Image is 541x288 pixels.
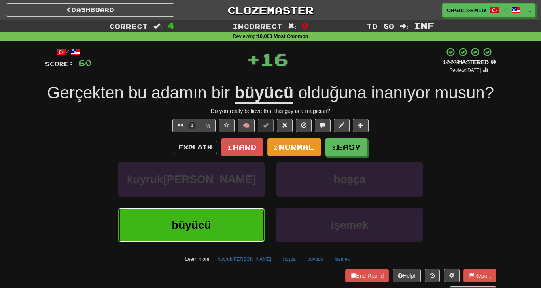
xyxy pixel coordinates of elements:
[257,34,308,39] strong: 10,000 Most Common
[246,47,260,71] span: +
[260,49,288,69] span: 16
[293,83,494,102] span: ?
[442,59,496,66] div: Mastered
[214,253,276,265] button: kuyruk[PERSON_NAME]
[337,143,361,151] span: Easy
[233,22,282,30] span: Incorrect
[219,119,235,132] button: Favorite sentence (alt+f)
[345,269,389,282] button: End Round
[212,83,230,102] span: bir
[414,21,434,30] span: Inf
[442,59,458,65] span: 100 %
[393,269,421,282] button: Help!
[228,144,233,151] small: 1.
[463,269,496,282] button: Report
[258,119,274,132] button: Set this sentence to 100% Mastered (alt+m)
[118,162,265,196] button: kuyruk[PERSON_NAME]
[238,119,255,132] button: 🧠
[276,162,423,196] button: hoşça
[315,119,331,132] button: Discuss sentence (alt+u)
[109,22,148,30] span: Correct
[267,138,322,156] button: 2.Normal
[45,107,496,115] div: Do you really believe that this guy is a magician?
[172,119,201,132] button: 0
[221,138,263,156] button: 1.Hard
[296,119,312,132] button: Ignore sentence (alt+i)
[118,208,265,242] button: büyücü
[171,119,216,132] div: Text-to-speech controls
[153,23,162,30] span: :
[334,173,366,185] span: hoşça
[371,83,430,102] span: inanıyor
[331,219,369,231] span: işemek
[235,83,293,104] u: büyücü
[302,21,308,30] span: 0
[274,144,279,151] small: 2.
[288,23,297,30] span: :
[503,6,507,12] span: /
[279,143,314,151] span: Normal
[168,21,174,30] span: 4
[233,143,257,151] span: Hard
[6,3,174,17] a: Dashboard
[174,141,217,154] button: Explain
[334,119,350,132] button: Edit sentence (alt+d)
[172,219,211,231] span: büyücü
[332,144,337,151] small: 3.
[353,119,369,132] button: Add to collection (alt+a)
[78,58,92,68] span: 60
[425,269,440,282] button: Round history (alt+y)
[45,60,74,67] span: Score:
[47,83,124,102] span: Gerçekten
[128,83,147,102] span: bu
[279,253,300,265] button: hoşça
[186,3,355,17] a: Clozemaster
[303,253,327,265] button: büyücü
[276,208,423,242] button: işemek
[277,119,293,132] button: Reset to 0% Mastered (alt+r)
[330,253,354,265] button: işemek
[325,138,367,156] button: 3.Easy
[450,68,481,73] small: Review: [DATE]
[435,83,485,102] span: musun
[201,119,216,132] button: ½
[400,23,409,30] span: :
[45,47,92,57] div: /
[151,83,207,102] span: adamın
[298,83,367,102] span: olduğuna
[185,256,211,262] small: Learn more:
[367,22,394,30] span: To go
[442,3,525,17] a: chguldemir /
[188,122,196,129] span: 0
[446,7,486,14] span: chguldemir
[127,173,256,185] span: kuyruk[PERSON_NAME]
